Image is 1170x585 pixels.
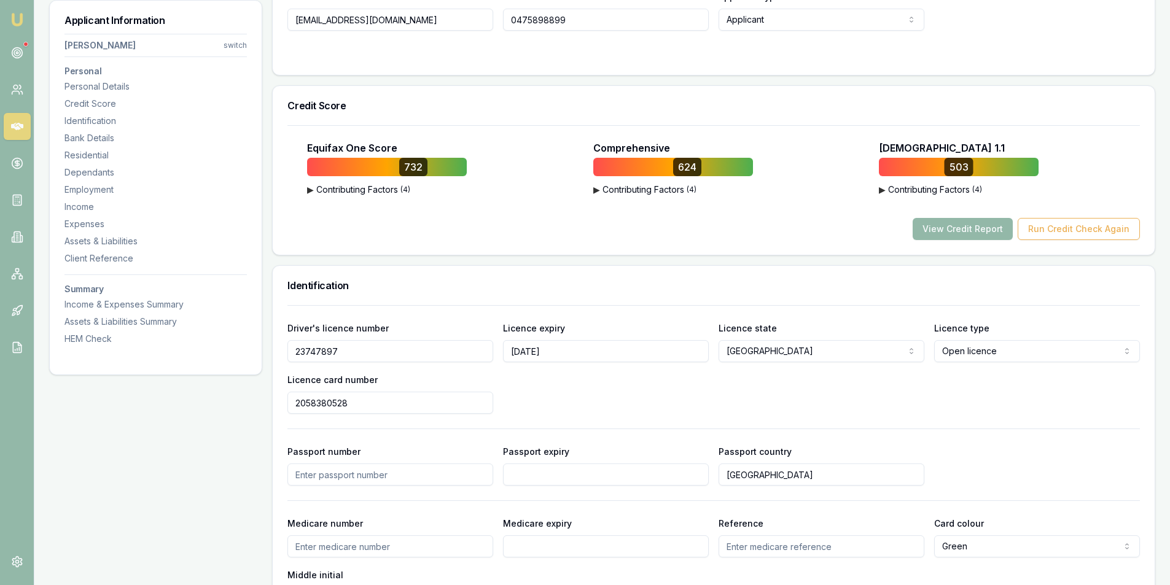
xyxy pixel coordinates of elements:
[64,285,247,293] h3: Summary
[503,323,565,333] label: Licence expiry
[287,535,493,557] input: Enter medicare number
[64,201,247,213] div: Income
[287,570,343,580] label: Middle initial
[64,149,247,161] div: Residential
[913,218,1013,240] button: View Credit Report
[879,141,1005,155] p: [DEMOGRAPHIC_DATA] 1.1
[287,374,378,385] label: Licence card number
[503,446,569,457] label: Passport expiry
[945,158,973,176] div: 503
[972,185,982,195] span: ( 4 )
[64,39,136,52] div: [PERSON_NAME]
[719,446,792,457] label: Passport country
[503,518,572,529] label: Medicare expiry
[64,98,247,110] div: Credit Score
[224,41,247,50] div: switch
[64,115,247,127] div: Identification
[64,132,247,144] div: Bank Details
[399,158,427,176] div: 732
[719,463,924,486] input: Enter passport country
[287,323,389,333] label: Driver's licence number
[64,316,247,328] div: Assets & Liabilities Summary
[934,518,984,529] label: Card colour
[934,323,989,333] label: Licence type
[719,518,763,529] label: Reference
[593,184,753,196] button: ▶Contributing Factors(4)
[64,252,247,265] div: Client Reference
[64,218,247,230] div: Expenses
[64,80,247,93] div: Personal Details
[307,184,314,196] span: ▶
[64,166,247,179] div: Dependants
[879,184,886,196] span: ▶
[287,463,493,486] input: Enter passport number
[287,340,493,362] input: Enter driver's licence number
[719,535,924,557] input: Enter medicare reference
[593,184,600,196] span: ▶
[719,323,777,333] label: Licence state
[879,184,1039,196] button: ▶Contributing Factors(4)
[10,12,25,27] img: emu-icon-u.png
[287,101,1140,110] h3: Credit Score
[307,141,397,155] p: Equifax One Score
[503,9,709,31] input: 0431 234 567
[593,141,670,155] p: Comprehensive
[64,333,247,345] div: HEM Check
[287,446,361,457] label: Passport number
[287,281,1140,290] h3: Identification
[687,185,696,195] span: ( 4 )
[1018,218,1140,240] button: Run Credit Check Again
[64,67,247,76] h3: Personal
[64,235,247,247] div: Assets & Liabilities
[400,185,410,195] span: ( 4 )
[307,184,467,196] button: ▶Contributing Factors(4)
[673,158,701,176] div: 624
[64,184,247,196] div: Employment
[287,518,363,529] label: Medicare number
[64,298,247,311] div: Income & Expenses Summary
[64,15,247,25] h3: Applicant Information
[287,392,493,414] input: Enter driver's licence card number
